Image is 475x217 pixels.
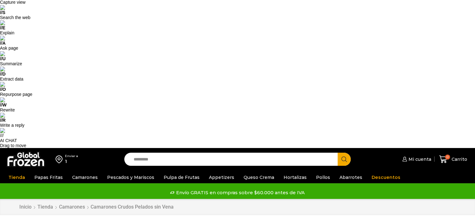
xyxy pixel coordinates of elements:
span: Carrito [450,156,467,162]
a: Queso Crema [240,171,277,183]
button: Search button [338,153,351,166]
img: address-field-icon.svg [56,154,65,165]
a: Appetizers [206,171,237,183]
a: 0 Carrito [438,152,469,167]
span: 0 [445,155,450,160]
a: Tienda [37,204,53,211]
a: Pulpa de Frutas [161,171,203,183]
a: Papas Fritas [31,171,66,183]
a: Camarones [59,204,85,211]
h1: Camarones Crudos Pelados sin Vena [91,204,174,210]
span: Mi cuenta [407,156,431,162]
a: Camarones [69,171,101,183]
a: Hortalizas [280,171,310,183]
a: Tienda [5,171,28,183]
div: 1 [65,158,78,165]
nav: Breadcrumb [19,204,174,211]
a: Pollos [313,171,333,183]
div: Enviar a [65,154,78,158]
a: Mi cuenta [401,153,431,165]
a: Pescados y Mariscos [104,171,157,183]
a: Abarrotes [336,171,365,183]
a: Descuentos [369,171,403,183]
a: Inicio [19,204,32,211]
